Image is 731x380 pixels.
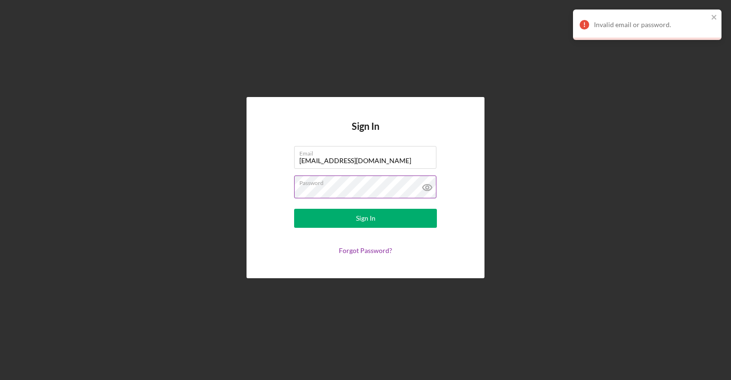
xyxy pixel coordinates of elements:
[299,176,436,186] label: Password
[299,146,436,157] label: Email
[352,121,379,146] h4: Sign In
[294,209,437,228] button: Sign In
[711,13,718,22] button: close
[594,21,708,29] div: Invalid email or password.
[356,209,375,228] div: Sign In
[339,246,392,254] a: Forgot Password?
